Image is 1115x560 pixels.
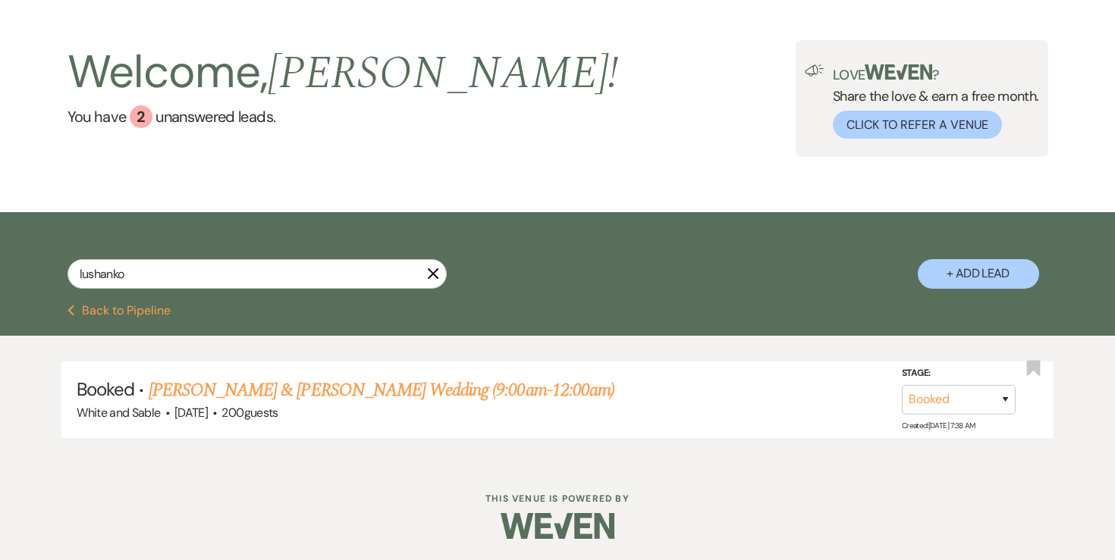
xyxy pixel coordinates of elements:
[68,305,171,317] button: Back to Pipeline
[865,64,932,80] img: weven-logo-green.svg
[221,405,278,421] span: 200 guests
[902,421,975,430] span: Created: [DATE] 7:38 AM
[149,377,614,404] a: [PERSON_NAME] & [PERSON_NAME] Wedding (9:00am-12:00am)
[833,64,1039,82] p: Love ?
[918,259,1039,289] button: + Add Lead
[805,64,824,77] img: loud-speaker-illustration.svg
[824,64,1039,139] div: Share the love & earn a free month.
[77,405,160,421] span: White and Sable
[77,377,134,401] span: Booked
[68,259,447,289] input: Search by name, event date, email address or phone number
[68,40,619,105] h2: Welcome,
[130,105,152,128] div: 2
[902,365,1016,382] label: Stage:
[833,111,1002,139] button: Click to Refer a Venue
[174,405,208,421] span: [DATE]
[501,499,614,552] img: Weven Logo
[268,39,618,108] span: [PERSON_NAME] !
[68,105,619,128] a: You have 2 unanswered leads.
